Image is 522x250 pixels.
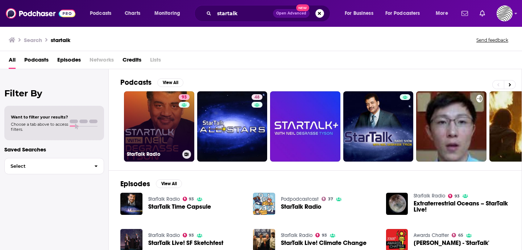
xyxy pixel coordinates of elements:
span: Select [5,164,88,168]
a: 65 [452,233,463,237]
a: 48 [197,91,268,162]
span: Logged in as OriginalStrategies [497,5,513,21]
img: Extraterrestrial Oceans – StarTalk Live! [386,193,408,215]
a: StarTalk Time Capsule [148,204,211,210]
img: User Profile [497,5,513,21]
span: Open Advanced [276,12,306,15]
a: All [9,54,16,69]
span: For Business [345,8,373,18]
h3: Search [24,37,42,43]
h2: Episodes [120,179,150,188]
span: 48 [254,94,260,101]
span: More [436,8,448,18]
a: StarTalk Radio [148,232,180,238]
a: PodcastsView All [120,78,183,87]
span: Choose a tab above to access filters. [11,122,68,132]
img: StarTalk Radio [253,193,275,215]
span: 93 [322,234,327,237]
a: StarTalk Live! Climate Change [281,240,366,246]
a: 48 [252,94,262,100]
span: For Podcasters [385,8,420,18]
a: StarTalk Radio [148,196,180,202]
a: Credits [123,54,141,69]
img: StarTalk Time Capsule [120,193,142,215]
a: Charts [120,8,145,19]
span: Monitoring [154,8,180,18]
a: 93 [183,233,194,237]
button: View All [157,78,183,87]
span: 93 [189,197,194,201]
p: Saved Searches [4,146,104,153]
h3: StarTalk Radio [127,151,179,157]
button: open menu [381,8,431,19]
img: Podchaser - Follow, Share and Rate Podcasts [6,7,75,20]
a: 93 [179,94,190,100]
h2: Podcasts [120,78,152,87]
a: EpisodesView All [120,179,182,188]
input: Search podcasts, credits, & more... [214,8,273,19]
span: 93 [182,94,187,101]
button: open menu [340,8,382,19]
span: Podcasts [90,8,111,18]
span: 93 [455,195,460,198]
a: StarTalk Live! SF Sketchfest [148,240,223,246]
button: open menu [431,8,457,19]
a: Neil deGrasse Tyson - 'StarTalk' [414,240,489,246]
a: Awards Chatter [414,232,449,238]
button: open menu [85,8,121,19]
button: Send feedback [474,37,510,43]
span: [PERSON_NAME] - 'StarTalk' [414,240,489,246]
a: Episodes [57,54,81,69]
span: Networks [90,54,114,69]
h2: Filter By [4,88,104,99]
span: Want to filter your results? [11,114,68,120]
a: Show notifications dropdown [459,7,471,20]
span: Lists [150,54,161,69]
span: Charts [125,8,140,18]
a: StarTalk Radio [414,193,445,199]
button: Open AdvancedNew [273,9,310,18]
a: 93 [315,233,327,237]
span: 93 [189,234,194,237]
a: 93StarTalk Radio [124,91,194,162]
a: Extraterrestrial Oceans – StarTalk Live! [414,200,510,213]
button: View All [156,179,182,188]
a: Show notifications dropdown [477,7,488,20]
button: Select [4,158,104,174]
a: 93 [448,194,460,198]
div: Search podcasts, credits, & more... [201,5,337,22]
span: 37 [328,197,333,201]
a: 37 [322,197,333,201]
a: Podpodcastcast [281,196,319,202]
a: Podcasts [24,54,49,69]
button: Show profile menu [497,5,513,21]
h3: startalk [51,37,70,43]
span: New [296,4,309,11]
span: 65 [458,234,463,237]
a: StarTalk Radio [281,204,322,210]
a: StarTalk Radio [281,232,312,238]
button: open menu [149,8,190,19]
a: 93 [183,197,194,201]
